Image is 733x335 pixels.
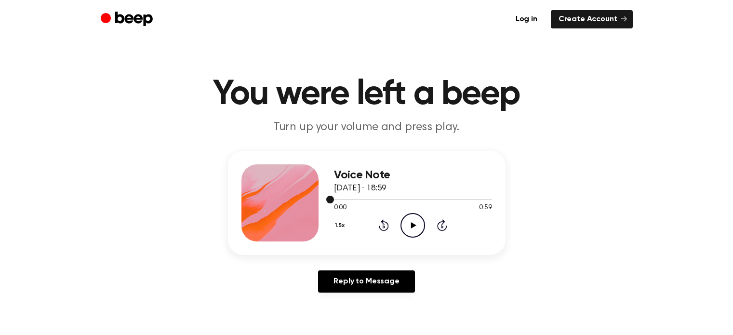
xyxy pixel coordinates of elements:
a: Create Account [551,10,633,28]
h1: You were left a beep [120,77,613,112]
p: Turn up your volume and press play. [182,120,552,135]
a: Beep [101,10,155,29]
span: [DATE] · 18:59 [334,184,387,193]
a: Log in [508,10,545,28]
span: 0:00 [334,203,347,213]
h3: Voice Note [334,169,492,182]
button: 1.5x [334,217,348,234]
a: Reply to Message [318,270,414,293]
span: 0:59 [479,203,492,213]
